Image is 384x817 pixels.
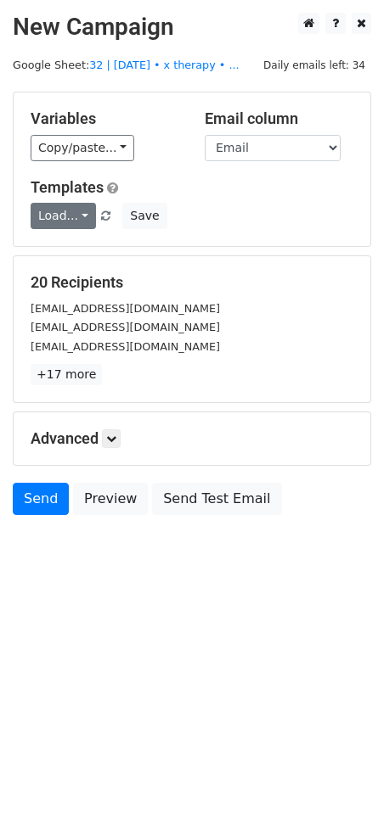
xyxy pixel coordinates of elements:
[31,302,220,315] small: [EMAIL_ADDRESS][DOMAIN_NAME]
[257,59,371,71] a: Daily emails left: 34
[13,13,371,42] h2: New Campaign
[31,135,134,161] a: Copy/paste...
[31,340,220,353] small: [EMAIL_ADDRESS][DOMAIN_NAME]
[152,483,281,515] a: Send Test Email
[89,59,239,71] a: 32 | [DATE] • x therapy • ...
[31,109,179,128] h5: Variables
[13,483,69,515] a: Send
[31,273,353,292] h5: 20 Recipients
[122,203,167,229] button: Save
[299,736,384,817] iframe: Chat Widget
[73,483,148,515] a: Preview
[31,203,96,229] a: Load...
[31,321,220,333] small: [EMAIL_ADDRESS][DOMAIN_NAME]
[31,178,104,196] a: Templates
[13,59,240,71] small: Google Sheet:
[31,364,102,385] a: +17 more
[205,109,353,128] h5: Email column
[31,429,353,448] h5: Advanced
[257,56,371,75] span: Daily emails left: 34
